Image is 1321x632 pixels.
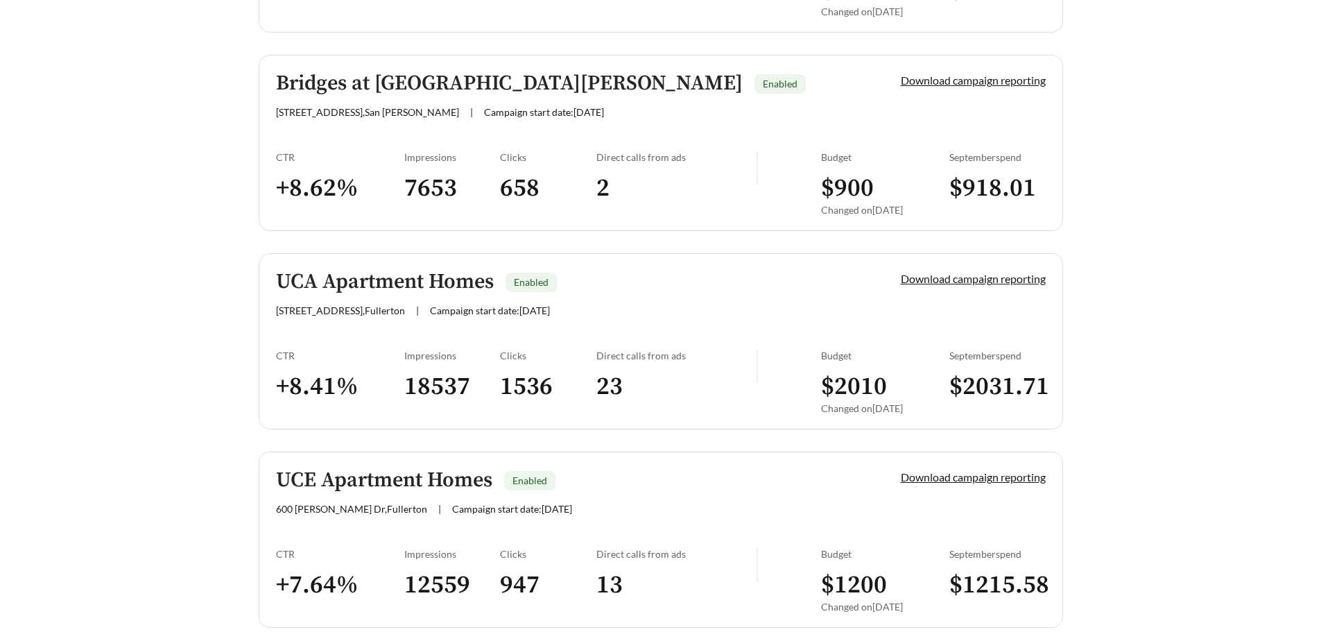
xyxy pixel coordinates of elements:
div: Changed on [DATE] [821,601,949,613]
h3: $ 918.01 [949,173,1046,204]
h3: 18537 [404,371,501,402]
img: line [757,350,758,383]
span: [STREET_ADDRESS] , Fullerton [276,305,405,316]
a: Download campaign reporting [901,272,1046,285]
h3: $ 2010 [821,371,949,402]
h3: 947 [500,570,596,601]
h3: + 7.64 % [276,570,404,601]
div: Direct calls from ads [596,350,757,361]
span: | [438,503,441,515]
a: UCE Apartment HomesEnabled600 [PERSON_NAME] Dr,Fullerton|Campaign start date:[DATE]Download campa... [259,452,1063,628]
h5: Bridges at [GEOGRAPHIC_DATA][PERSON_NAME] [276,72,743,95]
h3: 7653 [404,173,501,204]
h3: + 8.62 % [276,173,404,204]
div: Impressions [404,350,501,361]
div: September spend [949,548,1046,560]
h3: 2 [596,173,757,204]
a: UCA Apartment HomesEnabled[STREET_ADDRESS],Fullerton|Campaign start date:[DATE]Download campaign ... [259,253,1063,429]
div: Budget [821,350,949,361]
div: Budget [821,151,949,163]
img: line [757,548,758,581]
div: Impressions [404,151,501,163]
div: Changed on [DATE] [821,6,949,17]
h3: $ 2031.71 [949,371,1046,402]
h5: UCA Apartment Homes [276,271,494,293]
span: 600 [PERSON_NAME] Dr , Fullerton [276,503,427,515]
h3: 12559 [404,570,501,601]
span: Campaign start date: [DATE] [452,503,572,515]
img: line [757,151,758,185]
span: Enabled [512,475,547,486]
h3: 13 [596,570,757,601]
h3: + 8.41 % [276,371,404,402]
h3: 23 [596,371,757,402]
div: CTR [276,350,404,361]
div: Direct calls from ads [596,548,757,560]
div: September spend [949,350,1046,361]
div: Clicks [500,548,596,560]
h5: UCE Apartment Homes [276,469,492,492]
a: Download campaign reporting [901,470,1046,484]
span: | [470,106,473,118]
h3: $ 900 [821,173,949,204]
div: Direct calls from ads [596,151,757,163]
span: Enabled [514,276,549,288]
a: Bridges at [GEOGRAPHIC_DATA][PERSON_NAME]Enabled[STREET_ADDRESS],San [PERSON_NAME]|Campaign start... [259,55,1063,231]
span: [STREET_ADDRESS] , San [PERSON_NAME] [276,106,459,118]
div: Impressions [404,548,501,560]
div: Clicks [500,350,596,361]
span: Campaign start date: [DATE] [430,305,550,316]
h3: 658 [500,173,596,204]
div: September spend [949,151,1046,163]
div: Changed on [DATE] [821,402,949,414]
h3: $ 1200 [821,570,949,601]
span: Enabled [763,78,797,89]
div: CTR [276,151,404,163]
div: CTR [276,548,404,560]
div: Changed on [DATE] [821,204,949,216]
div: Budget [821,548,949,560]
a: Download campaign reporting [901,74,1046,87]
span: Campaign start date: [DATE] [484,106,604,118]
h3: $ 1215.58 [949,570,1046,601]
h3: 1536 [500,371,596,402]
span: | [416,305,419,316]
div: Clicks [500,151,596,163]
